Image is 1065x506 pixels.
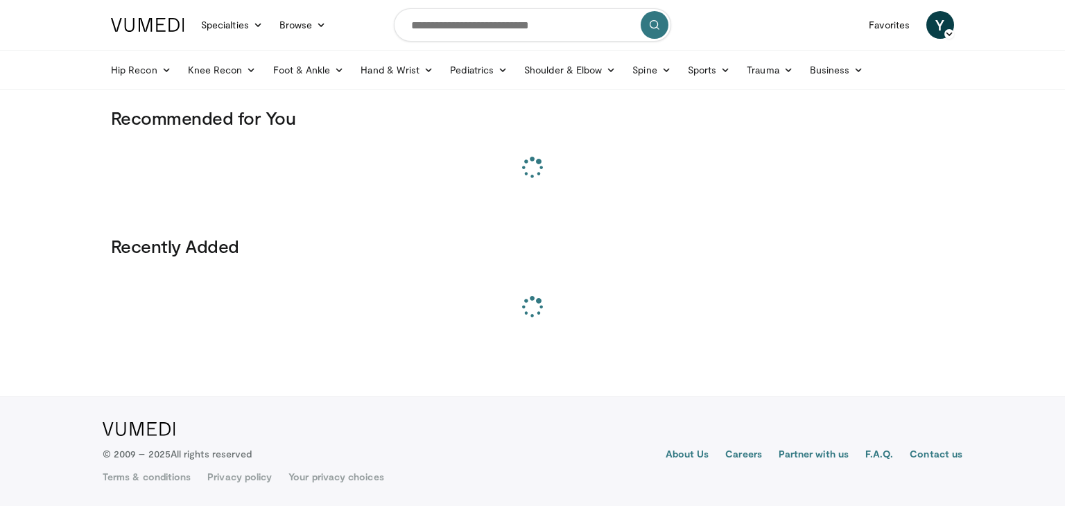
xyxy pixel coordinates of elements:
a: Foot & Ankle [265,56,353,84]
a: Business [802,56,872,84]
a: Privacy policy [207,470,272,484]
a: Pediatrics [442,56,516,84]
a: Browse [271,11,335,39]
a: Spine [624,56,679,84]
a: Favorites [860,11,918,39]
a: Terms & conditions [103,470,191,484]
a: F.A.Q. [865,447,893,464]
a: Shoulder & Elbow [516,56,624,84]
a: Contact us [910,447,962,464]
p: © 2009 – 2025 [103,447,252,461]
a: Careers [725,447,762,464]
a: Specialties [193,11,271,39]
input: Search topics, interventions [394,8,671,42]
a: Hip Recon [103,56,180,84]
a: Hand & Wrist [352,56,442,84]
a: Sports [679,56,739,84]
a: Knee Recon [180,56,265,84]
a: Partner with us [779,447,849,464]
a: Y [926,11,954,39]
img: VuMedi Logo [111,18,184,32]
a: Your privacy choices [288,470,383,484]
img: VuMedi Logo [103,422,175,436]
h3: Recommended for You [111,107,954,129]
span: All rights reserved [171,448,252,460]
h3: Recently Added [111,235,954,257]
a: About Us [666,447,709,464]
a: Trauma [738,56,802,84]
